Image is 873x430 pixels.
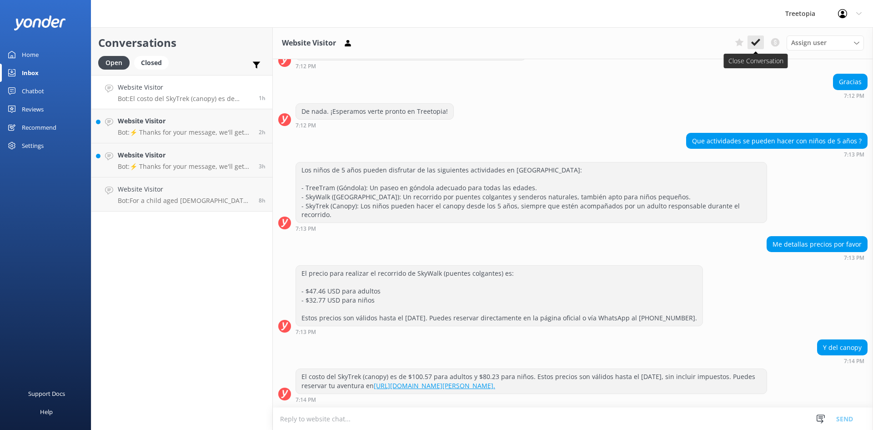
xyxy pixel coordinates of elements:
p: Bot: El costo del SkyTrek (canopy) es de $100.57 para adultos y $80.23 para niños. Estos precios ... [118,95,252,103]
a: [URL][DOMAIN_NAME][PERSON_NAME]. [374,381,495,390]
h3: Website Visitor [282,37,336,49]
div: El precio para realizar el recorrido de SkyWalk (puentes colgantes) es: - $47.46 USD para adultos... [296,266,702,326]
p: Bot: ⚡ Thanks for your message, we'll get back to you as soon as we can. You're also welcome to k... [118,128,252,137]
div: Settings [22,137,44,155]
div: Sep 18 2025 07:13pm (UTC -06:00) America/Mexico_City [296,225,767,232]
h4: Website Visitor [118,82,252,92]
div: Home [22,46,39,64]
a: Website VisitorBot:⚡ Thanks for your message, we'll get back to you as soon as we can. You're als... [91,109,272,143]
div: Inbox [22,64,39,82]
div: Closed [134,56,169,70]
div: Los niños de 5 años pueden disfrutar de las siguientes actividades en [GEOGRAPHIC_DATA]: - TreeTr... [296,162,767,223]
div: Assign User [787,35,864,50]
span: Sep 18 2025 05:09pm (UTC -06:00) America/Mexico_City [259,162,266,170]
div: Me detallas precios por favor [767,237,867,252]
span: Sep 18 2025 11:49am (UTC -06:00) America/Mexico_City [259,197,266,204]
strong: 7:13 PM [296,329,316,335]
div: Sep 18 2025 07:14pm (UTC -06:00) America/Mexico_City [817,358,868,364]
strong: 7:13 PM [296,226,316,232]
div: Sep 18 2025 07:13pm (UTC -06:00) America/Mexico_City [296,329,703,335]
a: Website VisitorBot:⚡ Thanks for your message, we'll get back to you as soon as we can. You're als... [91,143,272,177]
h4: Website Visitor [118,150,252,160]
div: Y del canopy [818,340,867,355]
strong: 7:13 PM [844,255,864,261]
div: Sep 18 2025 07:12pm (UTC -06:00) America/Mexico_City [296,122,454,128]
div: Recommend [22,118,56,137]
div: Sep 18 2025 07:12pm (UTC -06:00) America/Mexico_City [296,63,526,69]
span: Sep 18 2025 06:35pm (UTC -06:00) America/Mexico_City [259,128,266,136]
strong: 7:13 PM [844,152,864,157]
div: Reviews [22,100,44,118]
div: Support Docs [28,384,65,403]
div: Help [40,403,53,421]
div: Chatbot [22,82,44,100]
a: Open [98,57,134,67]
strong: 7:14 PM [296,397,316,403]
span: Sep 18 2025 07:14pm (UTC -06:00) America/Mexico_City [259,94,266,102]
span: Assign user [791,38,827,48]
a: Website VisitorBot:For a child aged [DEMOGRAPHIC_DATA], they can join the Tree Tram and Sky Walk ... [91,177,272,212]
div: Sep 18 2025 07:13pm (UTC -06:00) America/Mexico_City [767,254,868,261]
div: Open [98,56,130,70]
strong: 7:12 PM [296,64,316,69]
strong: 7:14 PM [844,359,864,364]
img: yonder-white-logo.png [14,15,66,30]
strong: 7:12 PM [844,93,864,99]
div: Sep 18 2025 07:12pm (UTC -06:00) America/Mexico_City [833,92,868,99]
strong: 7:12 PM [296,123,316,128]
div: De nada. ¡Esperamos verte pronto en Treetopia! [296,104,453,119]
h4: Website Visitor [118,184,252,194]
div: Gracias [833,74,867,90]
h2: Conversations [98,34,266,51]
div: Sep 18 2025 07:13pm (UTC -06:00) America/Mexico_City [686,151,868,157]
div: Que actividades se pueden hacer con niños de 5 años ? [687,133,867,149]
p: Bot: ⚡ Thanks for your message, we'll get back to you as soon as we can. You're also welcome to k... [118,162,252,171]
p: Bot: For a child aged [DEMOGRAPHIC_DATA], they can join the Tree Tram and Sky Walk for free. [118,197,252,205]
div: Sep 18 2025 07:14pm (UTC -06:00) America/Mexico_City [296,396,767,403]
div: El costo del SkyTrek (canopy) es de $100.57 para adultos y $80.23 para niños. Estos precios son v... [296,369,767,393]
a: Closed [134,57,173,67]
a: Website VisitorBot:El costo del SkyTrek (canopy) es de $100.57 para adultos y $80.23 para niños. ... [91,75,272,109]
h4: Website Visitor [118,116,252,126]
